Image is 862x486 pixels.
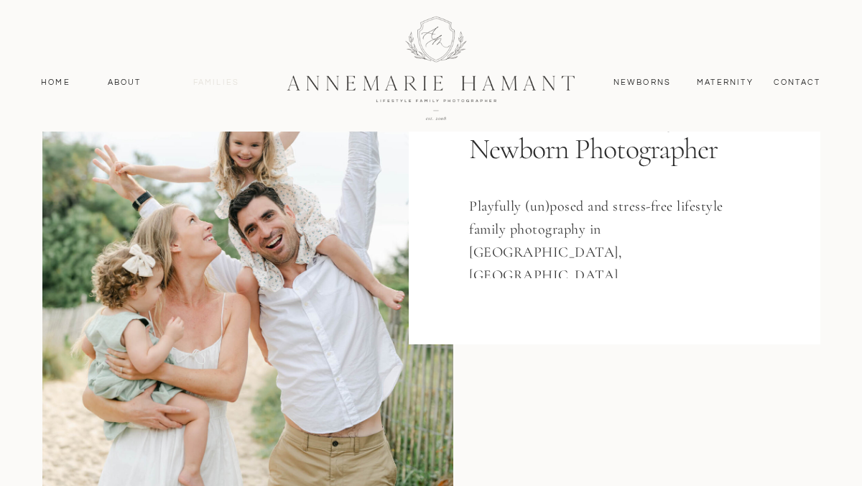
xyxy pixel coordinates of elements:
a: Home [34,76,77,89]
a: Newborns [608,76,677,89]
a: About [103,76,145,89]
a: MAternity [697,76,752,89]
h1: [US_STATE] Family & Newborn Photographer [469,97,754,221]
a: contact [766,76,828,89]
a: Families [184,76,249,89]
h3: Playfully (un)posed and stress-free lifestyle family photography in [GEOGRAPHIC_DATA], [GEOGRAPHI... [469,195,740,278]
